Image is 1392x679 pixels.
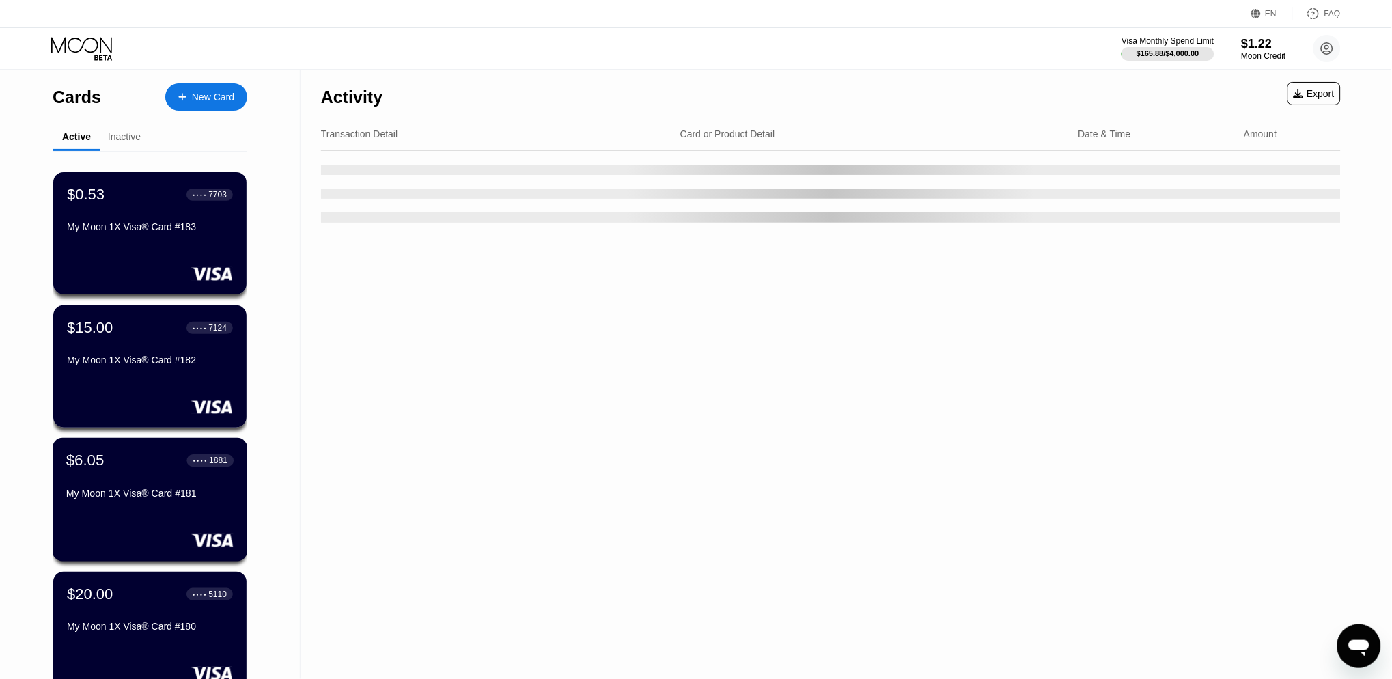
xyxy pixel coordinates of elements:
div: $1.22 [1242,37,1286,51]
div: 7124 [208,323,227,333]
div: $15.00● ● ● ●7124My Moon 1X Visa® Card #182 [53,305,247,428]
div: $15.00 [67,319,113,337]
div: New Card [192,92,234,103]
div: Activity [321,87,382,107]
div: 7703 [208,190,227,199]
div: $0.53 [67,186,105,204]
div: $6.05● ● ● ●1881My Moon 1X Visa® Card #181 [53,439,247,561]
div: Amount [1244,128,1277,139]
div: Cards [53,87,101,107]
div: EN [1266,9,1277,18]
div: Date & Time [1078,128,1131,139]
div: Active [62,131,91,142]
div: My Moon 1X Visa® Card #180 [67,621,233,632]
div: $0.53● ● ● ●7703My Moon 1X Visa® Card #183 [53,172,247,294]
div: ● ● ● ● [193,193,206,197]
div: $165.88 / $4,000.00 [1137,49,1199,57]
div: Card or Product Detail [680,128,775,139]
div: $1.22Moon Credit [1242,37,1286,61]
div: Export [1294,88,1335,99]
div: ● ● ● ● [193,458,207,462]
div: Inactive [108,131,141,142]
div: Export [1287,82,1341,105]
div: FAQ [1324,9,1341,18]
div: EN [1251,7,1293,20]
div: ● ● ● ● [193,326,206,330]
div: $6.05 [66,452,105,469]
div: FAQ [1293,7,1341,20]
div: $20.00 [67,585,113,603]
div: 1881 [209,456,227,465]
div: New Card [165,83,247,111]
div: Visa Monthly Spend Limit [1122,36,1214,46]
div: Transaction Detail [321,128,398,139]
div: My Moon 1X Visa® Card #183 [67,221,233,232]
div: 5110 [208,590,227,599]
iframe: Button to launch messaging window [1337,624,1381,668]
div: Visa Monthly Spend Limit$165.88/$4,000.00 [1122,36,1214,61]
div: ● ● ● ● [193,592,206,596]
div: My Moon 1X Visa® Card #182 [67,355,233,365]
div: Moon Credit [1242,51,1286,61]
div: My Moon 1X Visa® Card #181 [66,488,234,499]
